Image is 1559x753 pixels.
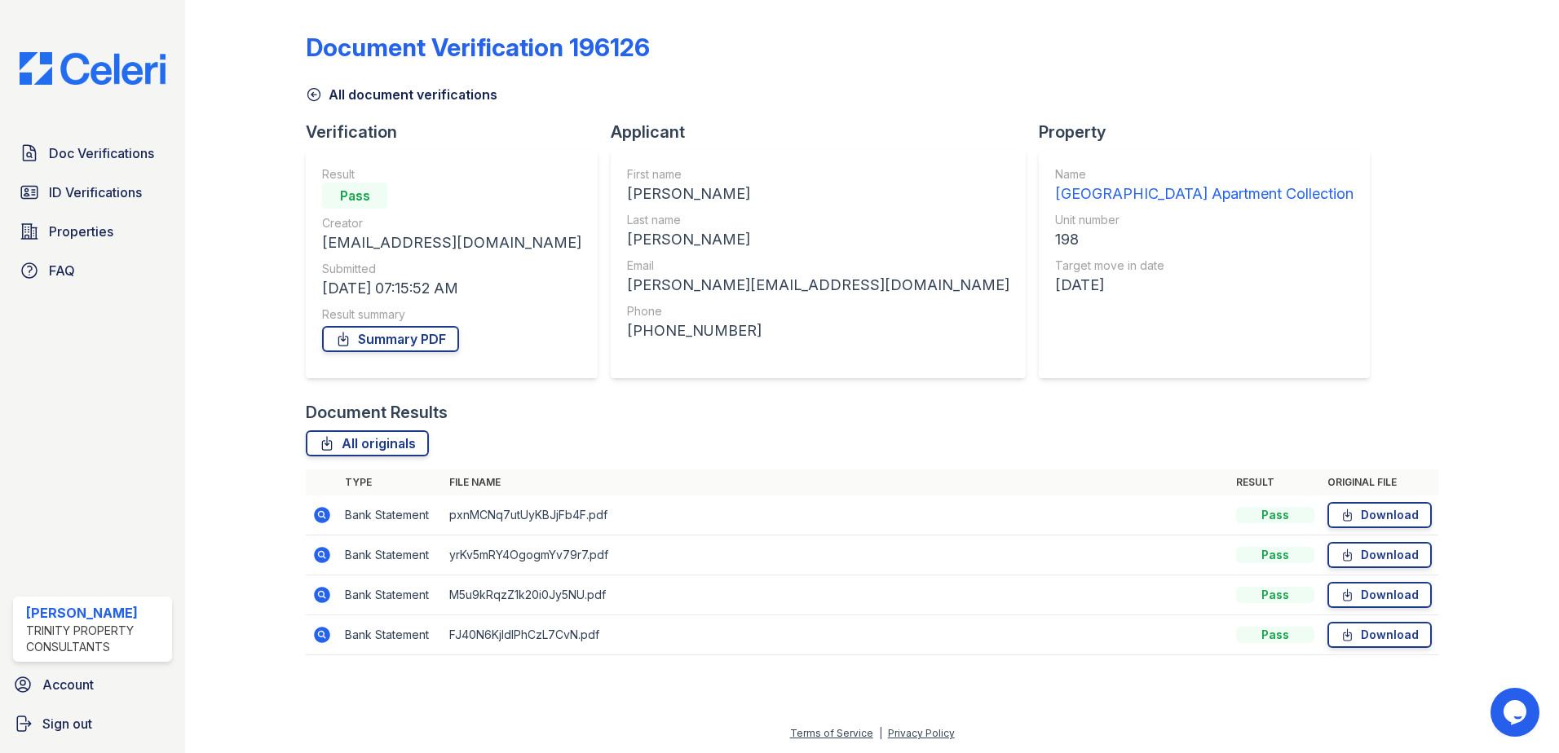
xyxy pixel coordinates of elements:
span: Properties [49,222,113,241]
a: Name [GEOGRAPHIC_DATA] Apartment Collection [1055,166,1354,205]
a: Properties [13,215,172,248]
div: Pass [1236,547,1314,563]
a: Doc Verifications [13,137,172,170]
div: Result summary [322,306,581,323]
a: Download [1327,582,1432,608]
div: | [879,727,882,739]
a: ID Verifications [13,176,172,209]
div: Unit number [1055,212,1354,228]
a: Sign out [7,707,179,740]
a: All originals [306,430,429,456]
td: yrKv5mRY4OgogmYv79r7.pdf [443,535,1230,575]
div: Applicant [611,121,1039,143]
div: Creator [322,215,581,231]
div: 198 [1055,228,1354,251]
td: Bank Statement [338,575,443,615]
div: [DATE] 07:15:52 AM [322,277,581,300]
a: Download [1327,502,1432,528]
img: CE_Logo_Blue-a8612792a0a2168367f1c8372b55b34899dd931a85d93a1a3d3e32e68fde9ad4.png [7,52,179,85]
div: Pass [322,183,387,209]
td: Bank Statement [338,615,443,655]
a: Terms of Service [790,727,873,739]
td: Bank Statement [338,495,443,535]
a: Download [1327,542,1432,568]
div: Last name [627,212,1009,228]
span: Doc Verifications [49,143,154,163]
div: Pass [1236,627,1314,643]
th: Type [338,469,443,495]
div: Trinity Property Consultants [26,623,166,655]
iframe: chat widget [1491,688,1543,737]
td: M5u9kRqzZ1k20i0Jy5NU.pdf [443,575,1230,615]
span: ID Verifications [49,183,142,202]
td: pxnMCNq7utUyKBJjFb4F.pdf [443,495,1230,535]
a: Privacy Policy [888,727,955,739]
div: [PERSON_NAME] [627,228,1009,251]
div: First name [627,166,1009,183]
div: Email [627,258,1009,274]
div: [PERSON_NAME][EMAIL_ADDRESS][DOMAIN_NAME] [627,274,1009,297]
div: Verification [306,121,611,143]
div: Document Results [306,401,448,424]
div: Target move in date [1055,258,1354,274]
div: [EMAIL_ADDRESS][DOMAIN_NAME] [322,231,581,254]
th: Result [1230,469,1321,495]
span: Sign out [42,714,92,733]
div: [PHONE_NUMBER] [627,319,1009,342]
a: Summary PDF [322,326,459,352]
div: Property [1039,121,1383,143]
div: Phone [627,303,1009,319]
td: FJ40N6KjldIPhCzL7CvN.pdf [443,615,1230,655]
div: [PERSON_NAME] [627,183,1009,205]
div: Submitted [322,261,581,277]
div: Pass [1236,507,1314,523]
div: Pass [1236,587,1314,603]
div: Name [1055,166,1354,183]
a: All document verifications [306,85,497,104]
span: FAQ [49,261,75,280]
div: [GEOGRAPHIC_DATA] Apartment Collection [1055,183,1354,205]
th: Original file [1321,469,1438,495]
a: Download [1327,622,1432,648]
div: Result [322,166,581,183]
td: Bank Statement [338,535,443,575]
div: Document Verification 196126 [306,33,650,62]
span: Account [42,675,94,694]
a: Account [7,668,179,701]
div: [DATE] [1055,274,1354,297]
th: File name [443,469,1230,495]
a: FAQ [13,254,172,287]
div: [PERSON_NAME] [26,603,166,623]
